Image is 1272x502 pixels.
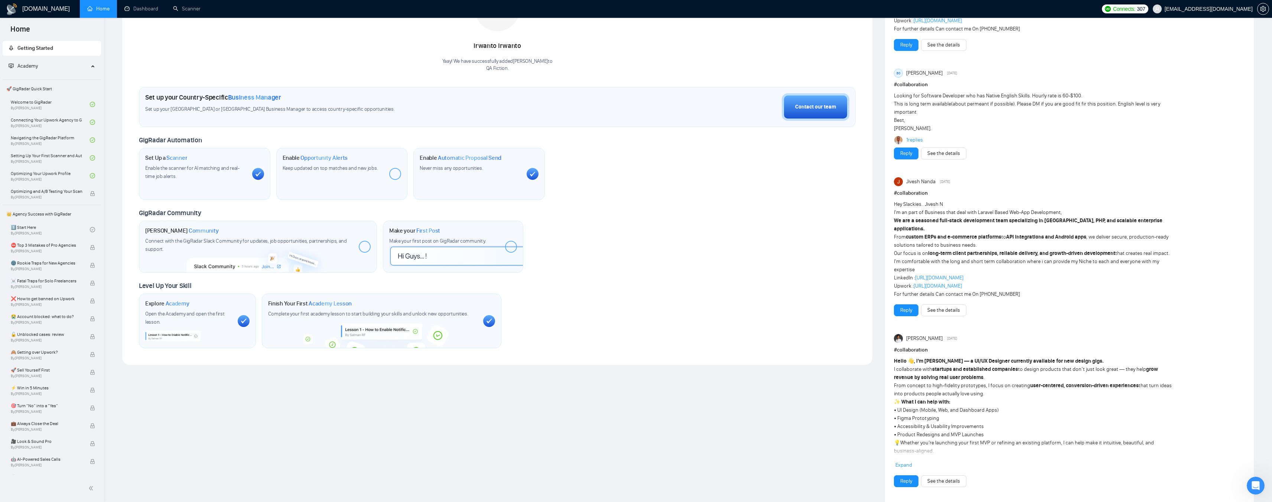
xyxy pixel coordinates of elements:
button: See the details [921,148,966,159]
span: By [PERSON_NAME] [11,392,82,396]
img: upwork-logo.png [1105,6,1111,12]
span: rocket [9,45,14,51]
strong: , I’m [PERSON_NAME] — a UI/UX Designer currently available for new design gigs. [914,358,1104,364]
button: See the details [921,475,966,487]
div: ✅ The agency's primary office location is verified in the [GEOGRAPHIC_DATA]/[GEOGRAPHIC_DATA] [12,41,116,70]
span: 😭 Account blocked: what to do? [11,313,82,320]
button: Gif picker [35,237,41,243]
span: [DATE] [947,335,957,342]
img: logo [6,3,18,15]
h1: Finish Your First [268,300,352,307]
span: fund-projection-screen [9,63,14,68]
span: lock [90,441,95,446]
iframe: Intercom live chat [1247,477,1265,495]
h1: Explore [145,300,189,307]
span: By [PERSON_NAME] [11,195,82,200]
strong: What I can help with: [901,399,950,405]
h1: Enable [420,154,501,162]
h1: Set up your Country-Specific [145,93,281,101]
span: lock [90,316,95,321]
span: check-circle [90,137,95,143]
span: Connect with the GigRadar Slack Community for updates, job opportunities, partnerships, and support. [145,238,347,252]
img: academy-bg.png [298,323,465,348]
span: Jivesh Nanda [906,178,936,186]
span: Business Manager [228,93,281,101]
span: 👑 Agency Success with GigRadar [3,207,100,221]
span: By [PERSON_NAME] [11,463,82,467]
span: By [PERSON_NAME] [11,356,82,360]
span: By [PERSON_NAME] [11,338,82,343]
a: See the details [927,477,960,485]
span: check-circle [90,227,95,232]
div: Irwanto Irwanto [442,40,553,52]
span: Community [189,227,219,234]
strong: API integrations and Android apps [1006,234,1086,240]
span: double-left [88,485,96,492]
a: [URL][DOMAIN_NAME] [915,275,963,281]
span: ☠️ Fatal Traps for Solo Freelancers [11,277,82,285]
span: ⚡ Win in 5 Minutes [11,384,82,392]
span: check-circle [90,155,95,161]
a: setting [1257,6,1269,12]
a: Reply [900,306,912,314]
span: 🚀 Sell Yourself First [11,366,82,374]
span: Connects: [1113,5,1135,13]
span: ❌ How to get banned on Upwork [11,295,82,302]
h1: # collaboration [894,189,1245,197]
span: 🎯 Turn “No” into a “Yes” [11,402,82,409]
span: lock [90,281,95,286]
span: lock [90,459,95,464]
span: lock [90,245,95,250]
span: lock [90,388,95,393]
span: By [PERSON_NAME] [11,445,82,450]
span: 🙈 Getting over Upwork? [11,349,82,356]
strong: Hello [894,358,907,364]
a: See the details [927,149,960,158]
div: I collaborate with to design products that don’t just look great — they help . From concept to hi... [894,357,1175,472]
span: 🤖 AI-Powered Sales Calls [11,456,82,463]
a: See the details [927,41,960,49]
span: ⛔ Top 3 Mistakes of Pro Agencies [11,242,82,249]
div: Hey Slackies.. Jivesh N I'm an part of Business that deal with Laravel Based Web-App Development,... [894,200,1175,298]
span: user [1155,6,1160,12]
img: Jivesh Nanda [894,177,903,186]
span: Set up your [GEOGRAPHIC_DATA] or [GEOGRAPHIC_DATA] Business Manager to access country-specific op... [145,106,568,113]
a: Welcome to GigRadarBy[PERSON_NAME] [11,96,90,113]
span: 👋 [908,358,914,364]
a: Reply [900,41,912,49]
div: ✅ The freelancer is verified in the [GEOGRAPHIC_DATA]/[GEOGRAPHIC_DATA] -- We have a BM added on ... [33,143,137,289]
span: By [PERSON_NAME] [11,302,82,307]
div: Close [130,3,144,16]
a: Request related to a Business Manager [10,25,139,41]
button: Home [116,3,130,17]
strong: We are a seasoned full-stack development team specializing in [GEOGRAPHIC_DATA], PHP, and scalabl... [894,217,1162,232]
a: 1️⃣ Start HereBy[PERSON_NAME] [11,221,90,238]
span: check-circle [90,120,95,125]
span: Automatic Proposal Send [438,154,501,162]
h1: [PERSON_NAME] [145,227,219,234]
span: check-circle [90,173,95,178]
span: GigRadar Automation [139,136,202,144]
a: [URL][DOMAIN_NAME] [914,17,962,24]
span: Expand [895,462,912,468]
span: By [PERSON_NAME] [11,409,82,414]
button: Contact our team [782,93,849,121]
button: See the details [921,304,966,316]
span: Scanner [166,154,187,162]
strong: long-term client partnerships, reliable delivery, and growth-driven development [928,250,1115,256]
span: Opportunity Alerts [300,154,348,162]
span: Academy [166,300,189,307]
span: Optimizing and A/B Testing Your Scanner for Better Results [11,188,82,195]
button: Upload attachment [12,237,17,243]
span: ✨ [894,399,900,405]
span: lock [90,334,95,339]
span: Complete your first academy lesson to start building your skills and unlock new opportunities. [268,311,468,317]
img: Anita Lever [894,334,903,343]
button: Reply [894,148,918,159]
a: searchScanner [173,6,201,12]
strong: startups and established companies [932,366,1018,372]
a: dashboardDashboard [124,6,158,12]
a: homeHome [87,6,110,12]
span: Make your first post on GigRadar community. [389,238,486,244]
button: Emoji picker [23,237,29,243]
